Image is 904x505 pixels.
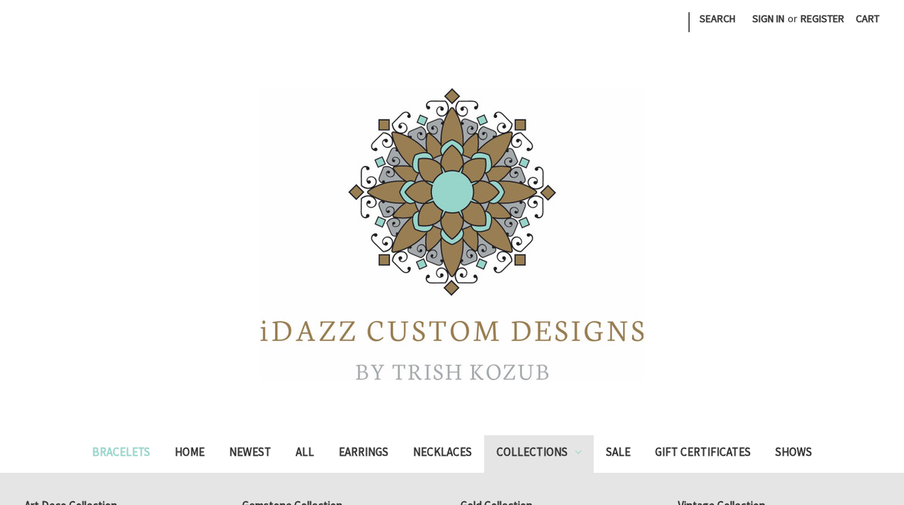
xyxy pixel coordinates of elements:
[594,435,643,473] a: Sale
[326,435,401,473] a: Earrings
[484,435,594,473] a: Collections
[283,435,326,473] a: All
[763,435,824,473] a: Shows
[786,11,799,27] span: or
[686,6,691,35] li: |
[643,435,763,473] a: Gift Certificates
[401,435,484,473] a: Necklaces
[260,88,644,380] img: iDazz Custom Designs
[80,435,162,473] a: Bracelets
[162,435,217,473] a: Home
[217,435,283,473] a: Newest
[856,11,879,25] span: Cart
